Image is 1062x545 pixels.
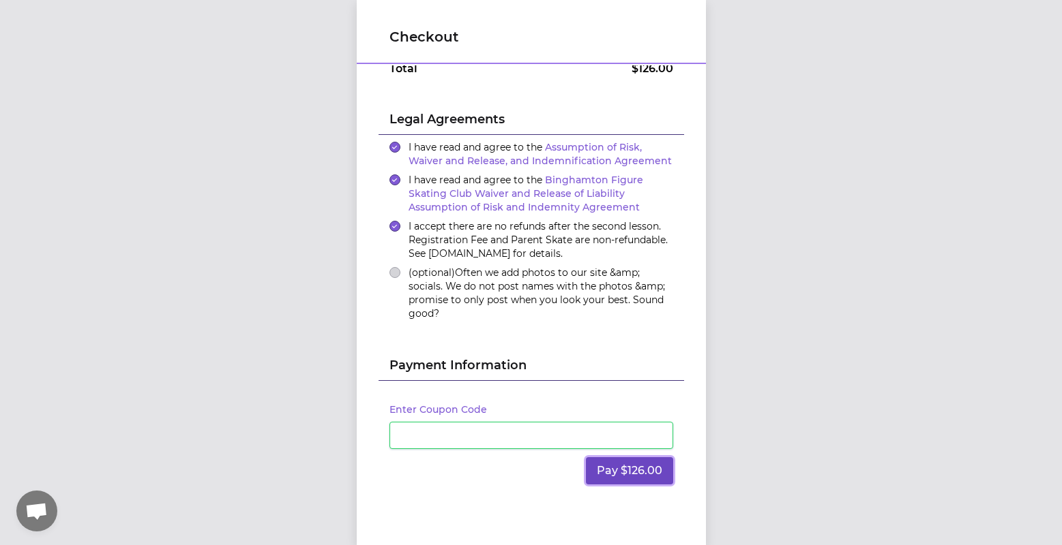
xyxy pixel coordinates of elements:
[16,490,57,531] div: Open chat
[389,403,487,416] button: Enter Coupon Code
[409,266,455,279] span: (optional)
[389,27,673,46] h1: Checkout
[586,457,673,484] button: Pay $126.00
[389,356,673,380] h2: Payment Information
[409,174,643,213] a: Binghamton Figure Skating Club Waiver and Release of Liability Assumption of Risk and Indemnity A...
[593,61,673,77] p: $ 126.00
[409,141,672,167] span: I have read and agree to the
[409,174,643,213] span: I have read and agree to the
[379,55,582,83] td: Total
[398,429,664,441] iframe: Secure card payment input frame
[409,266,673,320] label: Often we add photos to our site &amp; socials. We do not post names with the photos &amp; promise...
[389,110,673,134] h2: Legal Agreements
[409,219,673,260] label: I accept there are no refunds after the second lesson. Registration Fee and Parent Skate are non-...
